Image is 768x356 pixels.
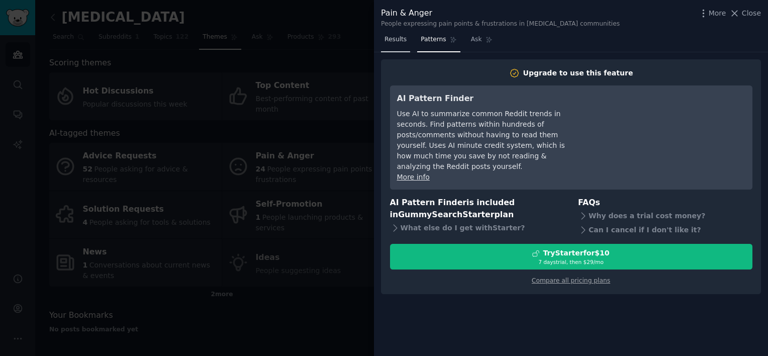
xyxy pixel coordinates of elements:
[385,35,407,44] span: Results
[381,32,410,52] a: Results
[709,8,726,19] span: More
[543,248,609,258] div: Try Starter for $10
[532,277,610,284] a: Compare all pricing plans
[397,109,581,172] div: Use AI to summarize common Reddit trends in seconds. Find patterns within hundreds of posts/comme...
[390,244,752,270] button: TryStarterfor$107 daystrial, then $29/mo
[467,32,496,52] a: Ask
[595,93,745,168] iframe: YouTube video player
[390,221,564,235] div: What else do I get with Starter ?
[381,20,620,29] div: People expressing pain points & frustrations in [MEDICAL_DATA] communities
[421,35,446,44] span: Patterns
[523,68,633,78] div: Upgrade to use this feature
[390,197,564,221] h3: AI Pattern Finder is included in plan
[381,7,620,20] div: Pain & Anger
[578,223,752,237] div: Can I cancel if I don't like it?
[729,8,761,19] button: Close
[698,8,726,19] button: More
[471,35,482,44] span: Ask
[578,209,752,223] div: Why does a trial cost money?
[578,197,752,209] h3: FAQs
[397,93,581,105] h3: AI Pattern Finder
[417,32,460,52] a: Patterns
[398,210,494,219] span: GummySearch Starter
[397,173,430,181] a: More info
[742,8,761,19] span: Close
[391,258,752,265] div: 7 days trial, then $ 29 /mo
